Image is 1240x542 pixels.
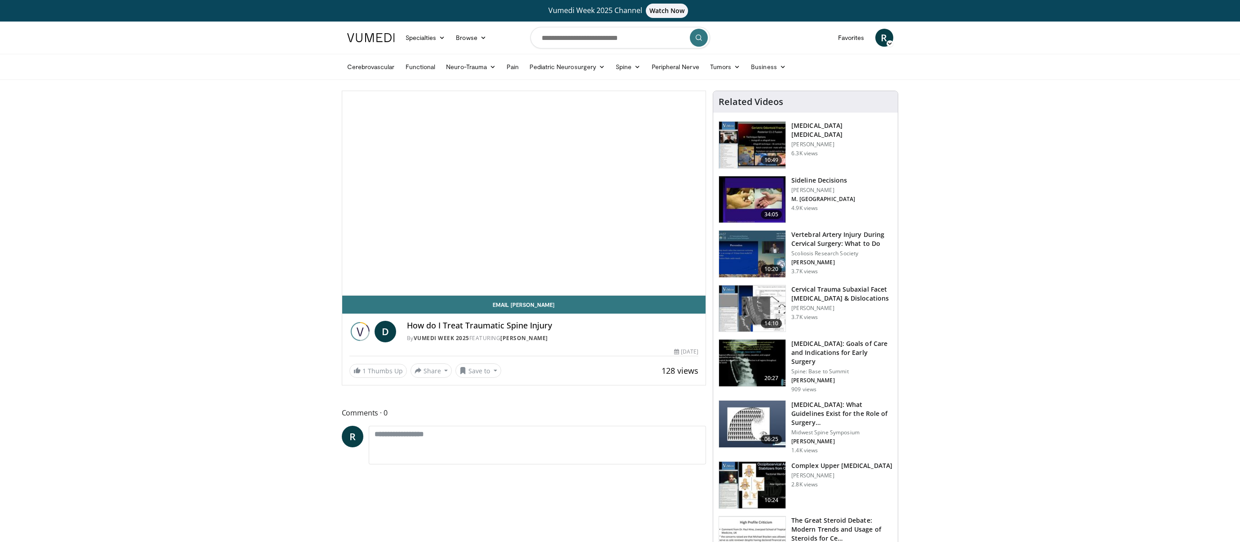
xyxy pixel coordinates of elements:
[719,340,785,386] img: 8aa9498e-0fa5-4b92-834c-194e1f04c165.150x105_q85_crop-smart_upscale.jpg
[761,319,782,328] span: 14:10
[455,363,501,378] button: Save to
[719,339,892,393] a: 20:27 [MEDICAL_DATA]: Goals of Care and Indications for Early Surgery Spine: Base to Summit [PERS...
[719,285,785,332] img: 301480_0002_1.png.150x105_q85_crop-smart_upscale.jpg
[761,156,782,165] span: 10:49
[524,58,610,76] a: Pediatric Neurosurgery
[347,33,395,42] img: VuMedi Logo
[530,27,710,48] input: Search topics, interventions
[791,429,892,436] p: Midwest Spine Symposium
[719,176,785,223] img: 350d9cb3-9634-4f05-bdfd-061c4a31c78a.150x105_q85_crop-smart_upscale.jpg
[746,58,791,76] a: Business
[719,462,785,508] img: 301743_0000_1.png.150x105_q85_crop-smart_upscale.jpg
[400,29,451,47] a: Specialties
[400,58,441,76] a: Functional
[761,496,782,505] span: 10:24
[791,259,892,266] p: [PERSON_NAME]
[342,58,400,76] a: Cerebrovascular
[407,334,699,342] div: By FEATURING
[719,122,785,168] img: afaece51-2049-44ae-9385-28db00c394a8.150x105_q85_crop-smart_upscale.jpg
[761,374,782,383] span: 20:27
[791,400,892,427] h3: [MEDICAL_DATA]: What Guidelines Exist for the Role of Surgery…
[791,481,818,488] p: 2.8K views
[719,96,783,107] h4: Related Videos
[791,230,892,248] h3: Vertebral Artery Injury During Cervical Surgery: What to Do
[761,265,782,274] span: 10:20
[791,368,892,375] p: Spine: Base to Summit
[674,348,698,356] div: [DATE]
[414,334,469,342] a: Vumedi Week 2025
[719,231,785,277] img: 09c67188-8973-4090-8632-c04575f916cb.150x105_q85_crop-smart_upscale.jpg
[791,305,892,312] p: [PERSON_NAME]
[791,472,892,479] p: [PERSON_NAME]
[705,58,746,76] a: Tumors
[791,314,818,321] p: 3.7K views
[791,386,816,393] p: 909 views
[342,91,706,296] video-js: Video Player
[407,321,699,331] h4: How do I Treat Traumatic Spine Injury
[719,285,892,332] a: 14:10 Cervical Trauma Subaxial Facet [MEDICAL_DATA] & Dislocations [PERSON_NAME] 3.7K views
[719,176,892,223] a: 34:05 Sideline Decisions [PERSON_NAME] M. [GEOGRAPHIC_DATA] 4.9K views
[375,321,396,342] a: D
[791,377,892,384] p: [PERSON_NAME]
[875,29,893,47] a: R
[791,447,818,454] p: 1.4K views
[450,29,492,47] a: Browse
[761,435,782,444] span: 06:25
[646,4,688,18] span: Watch Now
[791,285,892,303] h3: Cervical Trauma Subaxial Facet [MEDICAL_DATA] & Dislocations
[719,121,892,169] a: 10:49 [MEDICAL_DATA] [MEDICAL_DATA] [PERSON_NAME] 6.3K views
[761,210,782,219] span: 34:05
[342,296,706,314] a: Email [PERSON_NAME]
[791,339,892,366] h3: [MEDICAL_DATA]: Goals of Care and Indications for Early Surgery
[646,58,705,76] a: Peripheral Nerve
[791,205,818,212] p: 4.9K views
[410,363,452,378] button: Share
[791,187,855,194] p: [PERSON_NAME]
[349,4,892,18] a: Vumedi Week 2025 ChannelWatch Now
[791,268,818,275] p: 3.7K views
[791,461,892,470] h3: Complex Upper [MEDICAL_DATA]
[791,196,855,203] p: M. [GEOGRAPHIC_DATA]
[719,230,892,278] a: 10:20 Vertebral Artery Injury During Cervical Surgery: What to Do Scoliosis Research Society [PER...
[791,250,892,257] p: Scoliosis Research Society
[342,407,706,419] span: Comments 0
[342,426,363,447] a: R
[501,58,524,76] a: Pain
[791,150,818,157] p: 6.3K views
[791,121,892,139] h3: [MEDICAL_DATA] [MEDICAL_DATA]
[362,367,366,375] span: 1
[791,438,892,445] p: [PERSON_NAME]
[349,321,371,342] img: Vumedi Week 2025
[719,400,892,454] a: 06:25 [MEDICAL_DATA]: What Guidelines Exist for the Role of Surgery… Midwest Spine Symposium [PER...
[791,176,855,185] h3: Sideline Decisions
[349,364,407,378] a: 1 Thumbs Up
[719,401,785,447] img: 1ecc63b8-4db0-4c53-acab-046251c027fc.150x105_q85_crop-smart_upscale.jpg
[719,461,892,509] a: 10:24 Complex Upper [MEDICAL_DATA] [PERSON_NAME] 2.8K views
[441,58,501,76] a: Neuro-Trauma
[791,141,892,148] p: [PERSON_NAME]
[500,334,548,342] a: [PERSON_NAME]
[833,29,870,47] a: Favorites
[610,58,646,76] a: Spine
[662,365,698,376] span: 128 views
